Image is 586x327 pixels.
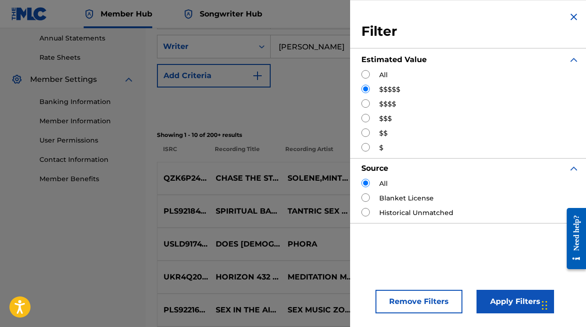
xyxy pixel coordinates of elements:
p: PLS922166943 [157,304,210,316]
a: Contact Information [39,155,134,165]
span: Member Settings [30,74,97,85]
strong: Source [361,164,388,173]
img: expand [568,54,579,65]
strong: Estimated Value [361,55,427,64]
img: expand [123,74,134,85]
p: SEX IN THE AIR & TROPICAL LOVE [210,304,281,316]
h3: Filter [361,23,579,40]
img: close [568,11,579,23]
p: TANTRIC SEX BACKGROUND MUSIC EXPERTS,MEDITATION MUSIC ZONE,NEO TANTRA [281,206,353,217]
a: Member Benefits [39,174,134,184]
p: UKR4Q2027142 [157,271,210,283]
p: USLD91747180 [157,239,210,250]
label: Blanket License [379,193,434,203]
p: HORIZON 432 HZ [210,271,281,283]
iframe: Resource Center [560,201,586,277]
p: Showing 1 - 10 of 200+ results [157,131,575,139]
p: PLS921847603 [157,206,210,217]
p: Recording Artist [279,145,350,162]
a: Member Information [39,116,134,126]
img: 9d2ae6d4665cec9f34b9.svg [252,70,263,81]
a: User Permissions [39,136,134,145]
button: Apply Filters [477,290,554,313]
p: Recording Title [208,145,279,162]
p: SEX MUSIC ZONE [281,304,353,316]
img: MLC Logo [11,7,47,21]
label: All [379,70,388,80]
img: Top Rightsholder [84,8,95,20]
label: Historical Unmatched [379,208,453,218]
span: Songwriter Hub [200,8,262,19]
img: Top Rightsholder [183,8,194,20]
button: Add Criteria [157,64,271,88]
p: ISRC [157,145,208,162]
a: Rate Sheets [39,53,134,63]
p: PHORA [281,239,353,250]
img: expand [568,163,579,174]
p: SPIRITUAL BALANCE BETWEEN US [210,206,281,217]
p: SOLENE,MINTHAZE,SAIMSOUL [281,173,353,184]
label: $$$$ [379,99,396,109]
label: $$ [379,128,388,138]
div: Writer [163,41,248,52]
img: Member Settings [11,74,23,85]
button: Remove Filters [375,290,462,313]
label: $$$$$ [379,85,400,95]
p: MEDITATION MANTRAS GURU [281,271,353,283]
p: CHASE THE STARS [210,173,281,184]
p: QZK6P2448800 [157,173,210,184]
p: DOES [DEMOGRAPHIC_DATA] FORGIVE [210,239,281,250]
label: All [379,179,388,189]
label: $ [379,143,383,153]
label: $$$ [379,114,392,124]
a: Annual Statements [39,33,134,43]
span: Member Hub [101,8,152,19]
div: Drag [542,291,547,319]
iframe: Chat Widget [539,282,586,327]
a: Banking Information [39,97,134,107]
